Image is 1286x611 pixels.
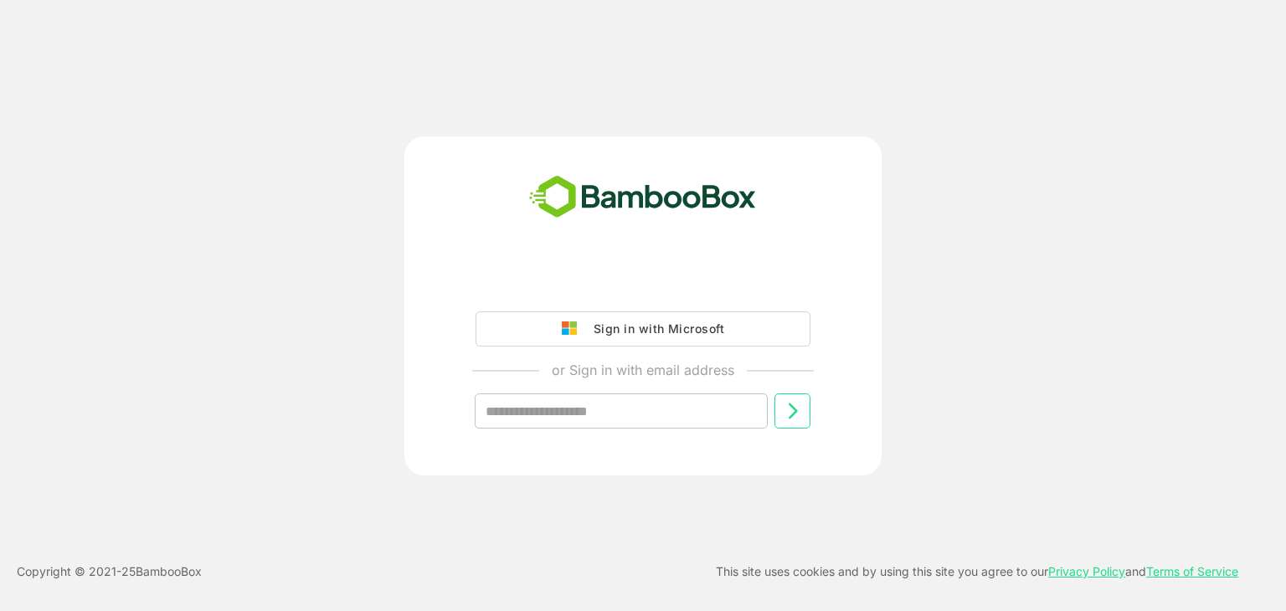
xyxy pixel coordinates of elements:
[476,311,810,347] button: Sign in with Microsoft
[562,321,585,336] img: google
[585,318,724,340] div: Sign in with Microsoft
[520,170,765,225] img: bamboobox
[552,360,734,380] p: or Sign in with email address
[1146,564,1238,578] a: Terms of Service
[1048,564,1125,578] a: Privacy Policy
[716,562,1238,582] p: This site uses cookies and by using this site you agree to our and
[17,562,202,582] p: Copyright © 2021- 25 BambooBox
